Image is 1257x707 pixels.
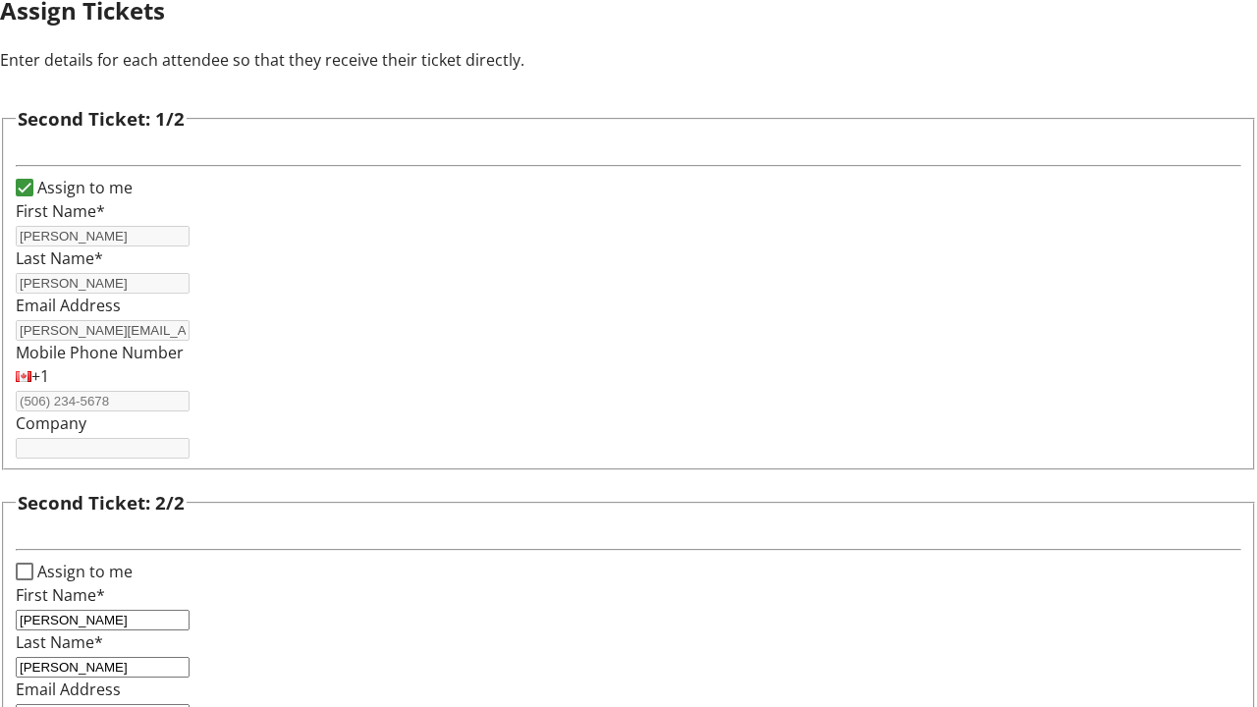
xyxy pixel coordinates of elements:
label: Company [16,412,86,434]
label: Last Name* [16,247,103,269]
label: Email Address [16,679,121,700]
label: Email Address [16,295,121,316]
label: Last Name* [16,631,103,653]
h3: Second Ticket: 1/2 [18,105,185,133]
input: (506) 234-5678 [16,391,190,411]
label: First Name* [16,200,105,222]
label: Assign to me [33,560,133,583]
label: Mobile Phone Number [16,342,184,363]
label: First Name* [16,584,105,606]
h3: Second Ticket: 2/2 [18,489,185,517]
label: Assign to me [33,176,133,199]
